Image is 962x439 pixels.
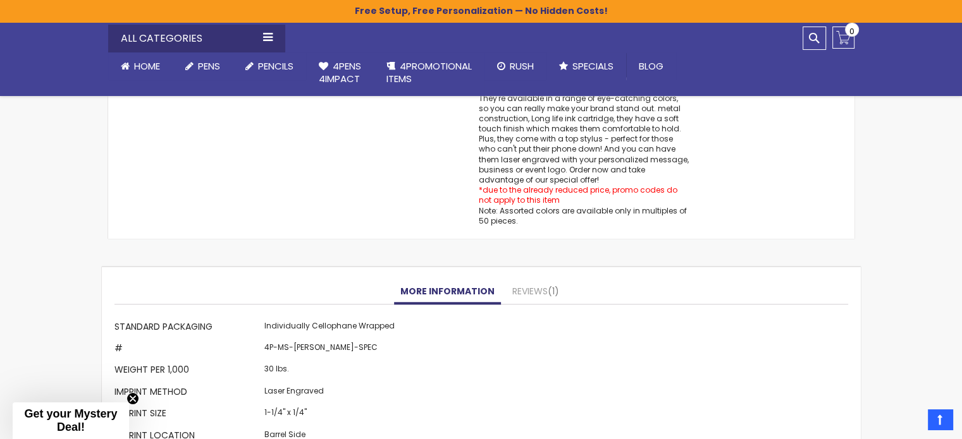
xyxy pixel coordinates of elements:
[24,407,117,433] span: Get your Mystery Deal!
[832,27,854,49] a: 0
[261,382,398,404] td: Laser Engraved
[261,361,398,382] td: 30 lbs.
[546,52,626,80] a: Specials
[858,405,962,439] iframe: Google Customer Reviews
[108,25,285,52] div: All Categories
[134,59,160,73] span: Home
[261,404,398,426] td: 1-1/4" x 1/4"
[478,73,688,226] div: Add some pizzazz to your promotion with these [PERSON_NAME] Soft Touch Metal Pens with Stylus. Th...
[173,52,233,80] a: Pens
[108,52,173,80] a: Home
[506,279,565,304] a: Reviews1
[849,25,854,37] span: 0
[261,339,398,361] td: 4P-MS-[PERSON_NAME]-SPEC
[478,184,677,205] font: *due to the already reduced price, promo codes do not apply to this item
[126,392,139,405] button: Close teaser
[639,59,663,73] span: Blog
[626,52,676,80] a: Blog
[306,52,374,93] a: 4Pens4impact
[394,279,501,304] a: More Information
[386,59,472,85] span: 4PROMOTIONAL ITEMS
[233,52,306,80] a: Pencils
[114,404,261,426] th: Imprint Size
[510,59,534,73] span: Rush
[114,382,261,404] th: Imprint Method
[548,285,559,298] span: 1
[114,317,261,339] th: Standard Packaging
[319,59,361,85] span: 4Pens 4impact
[261,317,398,339] td: Individually Cellophane Wrapped
[478,205,686,226] span: Note: Assorted colors are available only in multiples of 50 pieces.
[114,361,261,382] th: Weight per 1,000
[374,52,484,93] a: 4PROMOTIONALITEMS
[13,402,129,439] div: Get your Mystery Deal!Close teaser
[198,59,220,73] span: Pens
[258,59,293,73] span: Pencils
[114,339,261,361] th: #
[484,52,546,80] a: Rush
[572,59,614,73] span: Specials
